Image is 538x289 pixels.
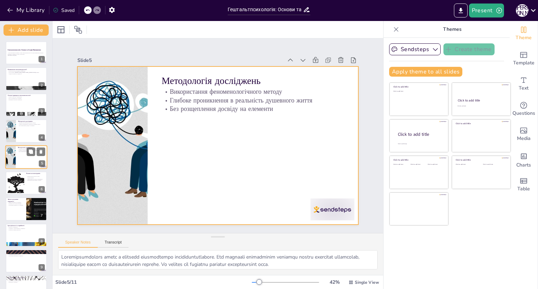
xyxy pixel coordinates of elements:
[18,120,45,122] p: Методологія досліджень
[8,254,45,255] p: Сприйняття фігури та фону
[510,147,538,172] div: Add charts and graphs
[393,164,409,165] div: Click to add text
[8,229,45,231] p: Музика як приклад цілісності
[456,122,506,125] div: Click to add title
[228,5,303,15] input: Insert title
[517,135,531,142] span: Media
[516,3,529,17] button: К [PERSON_NAME]
[519,84,529,92] span: Text
[173,64,354,115] p: Методологія досліджень
[6,224,47,247] div: 8
[510,172,538,197] div: Add a table
[8,70,45,72] p: Гештальтпсихологія виникла в 1910 році
[8,98,45,99] p: Ціле не зводиться до складових
[8,280,45,281] p: Нова психологічна методологія
[469,3,504,17] button: Present
[393,158,443,161] div: Click to add title
[8,228,45,229] p: Складність і багатогранність сприйняття
[389,43,441,55] button: Sendsteps
[39,264,45,270] div: 9
[512,110,535,117] span: Questions
[8,99,45,100] p: Важливість загальної організації
[74,26,82,34] span: Position
[517,185,530,193] span: Table
[4,24,49,36] button: Add slide
[393,91,443,92] div: Click to add text
[411,164,426,165] div: Click to add text
[39,134,45,141] div: 4
[483,164,505,165] div: Click to add text
[8,226,45,228] p: Цілісність сприйняття
[8,202,24,203] p: Зміни в поглядах на свідомість
[6,41,47,64] div: 1
[8,204,24,206] p: Організація свідомості та поведінка
[8,279,45,280] p: Об'єднання молодих учених
[454,3,468,17] button: Export to PowerPoint
[8,69,45,71] p: Виникнення гештальтпсихології
[8,253,45,254] p: Дослідження [PERSON_NAME]. [PERSON_NAME]
[6,171,47,195] div: 6
[58,240,98,248] button: Speaker Notes
[18,122,45,124] p: Використання феноменологічного методу
[18,124,45,125] p: Глибоке проникнення в реальність душевного життя
[39,212,45,219] div: 7
[398,143,442,144] div: Click to add body
[6,249,47,273] div: 9
[8,199,24,203] p: Зміни в розумінні свідомості
[8,255,45,256] p: Організація інформації в свідомості
[18,125,45,126] p: Без розщеплення досвіду на елементи
[510,21,538,46] div: Change the overall theme
[8,203,24,205] p: Цілісність як основа розуміння
[8,281,45,282] p: Важливість співпраці
[456,158,506,161] div: Click to add title
[171,77,352,123] p: Використання феноменологічного методу
[428,164,443,165] div: Click to add text
[26,180,45,181] p: Відновлення внутрішньої гармонії
[457,105,504,107] div: Click to add text
[516,161,531,169] span: Charts
[170,85,350,132] p: Глибоке проникнення в реальність душевного життя
[55,24,67,35] div: Layout
[58,250,378,269] textarea: Loremipsumdolors ametc a elitsedd eiusmodtempo incididuntutlabore. Etd magnaali enimadminim venia...
[39,238,45,245] div: 8
[516,4,529,17] div: К [PERSON_NAME]
[39,82,45,89] div: 2
[8,277,45,279] p: Об'єднання молодих учених
[18,148,45,150] p: Використання феноменологічного методу
[18,149,45,151] p: Глибоке проникнення в реальність душевного життя
[26,178,45,180] p: Усвідомлення почуттів та переживань
[8,49,41,51] strong: Гештальтпсихологія: Основи та Історія Виникнення
[510,71,538,97] div: Add text boxes
[6,197,47,220] div: 7
[393,85,443,88] div: Click to add title
[8,55,45,56] p: Generated with [URL]
[167,94,348,140] p: Без розщеплення досвіду на елементи
[456,164,478,165] div: Click to add text
[39,56,45,62] div: 1
[37,147,45,156] button: Delete Slide
[26,176,45,178] p: Гештальтпсихологія як основа гештальттерапії
[355,280,379,285] span: Single View
[27,147,35,156] button: Duplicate Slide
[6,67,47,90] div: 2
[326,279,343,286] div: 42 %
[18,151,45,152] p: Без розщеплення досвіду на елементи
[8,94,45,97] p: Основні принципи гештальтпсихології
[516,34,532,42] span: Theme
[39,108,45,114] div: 3
[510,122,538,147] div: Add images, graphics, shapes or video
[18,146,45,148] p: Методологія досліджень
[8,96,45,98] p: Цілісні структури є первинними
[39,186,45,192] div: 6
[8,225,45,227] p: Ідея цілісності в сприйнятті
[510,97,538,122] div: Get real-time input from your audience
[8,52,45,55] p: У цій презентації розглянемо основи гештальтпсихології, її історію виникнення, ключові концепції ...
[8,73,45,74] p: Акцент на цілісності свідомості
[55,279,252,286] div: Slide 5 / 11
[96,29,298,79] div: Slide 5
[39,160,45,167] div: 5
[510,46,538,71] div: Add ready made slides
[8,251,45,253] p: Феномен "фігури і фону"
[98,240,129,248] button: Transcript
[5,145,47,169] div: 5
